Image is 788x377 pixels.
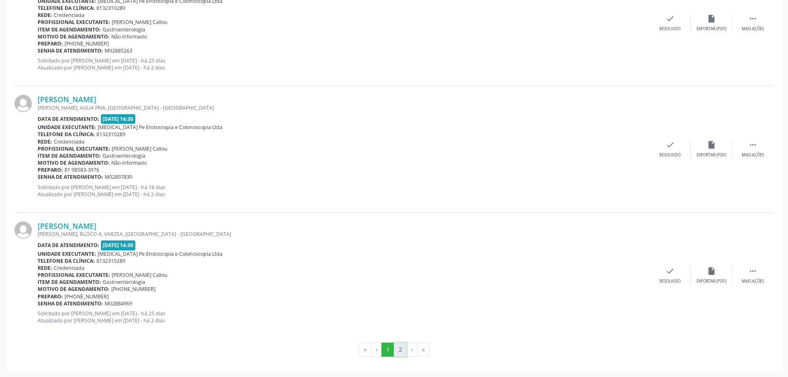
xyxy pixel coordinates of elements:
b: Preparo: [38,40,63,47]
span: Gastroenterologia [103,26,145,33]
div: Exportar (PDF) [697,152,726,158]
span: M02897830 [105,173,132,180]
span: [MEDICAL_DATA] Pe Endoscopia e Colonoscopia Ltda [98,124,223,131]
b: Item de agendamento: [38,26,101,33]
b: Senha de atendimento: [38,173,103,180]
button: Go to page 1 [381,343,394,357]
b: Motivo de agendamento: [38,159,110,166]
span: [DATE] 14:30 [101,114,136,124]
b: Item de agendamento: [38,152,101,159]
span: [PERSON_NAME] Callou [112,271,168,279]
b: Motivo de agendamento: [38,33,110,40]
span: Gastroenterologia [103,279,145,286]
span: Credenciada [54,12,84,19]
p: Solicitado por [PERSON_NAME] em [DATE] - há 25 dias Atualizado por [PERSON_NAME] em [DATE] - há 2... [38,310,649,324]
b: Telefone da clínica: [38,131,95,138]
i: check [666,14,675,23]
span: [PERSON_NAME] Callou [112,145,168,152]
span: [DATE] 14:30 [101,240,136,250]
div: [PERSON_NAME], AGUA FRIA, [GEOGRAPHIC_DATA] - [GEOGRAPHIC_DATA] [38,104,649,111]
i: insert_drive_file [707,267,716,276]
div: Exportar (PDF) [697,279,726,284]
b: Unidade executante: [38,124,96,131]
i: check [666,267,675,276]
div: Exportar (PDF) [697,26,726,32]
div: Mais ações [742,152,764,158]
span: [PHONE_NUMBER] [65,40,109,47]
b: Data de atendimento: [38,115,99,122]
span: 8132310289 [96,5,125,12]
div: Mais ações [742,279,764,284]
span: [PHONE_NUMBER] [111,286,156,293]
b: Item de agendamento: [38,279,101,286]
i: insert_drive_file [707,140,716,149]
a: [PERSON_NAME] [38,221,96,231]
div: [PERSON_NAME], BLOCO A, VARZEA, [GEOGRAPHIC_DATA] - [GEOGRAPHIC_DATA] [38,231,649,238]
img: img [14,95,32,112]
b: Senha de atendimento: [38,47,103,54]
b: Rede: [38,138,52,145]
b: Senha de atendimento: [38,300,103,307]
span: Não informado [111,33,147,40]
span: Não informado [111,159,147,166]
b: Rede: [38,264,52,271]
button: Go to next page [406,343,417,357]
div: Resolvido [659,279,680,284]
b: Profissional executante: [38,145,110,152]
span: Credenciada [54,138,84,145]
p: Solicitado por [PERSON_NAME] em [DATE] - há 25 dias Atualizado por [PERSON_NAME] em [DATE] - há 2... [38,57,649,71]
b: Rede: [38,12,52,19]
b: Data de atendimento: [38,242,99,249]
button: Go to last page [417,343,429,357]
span: 8132310289 [96,257,125,264]
b: Motivo de agendamento: [38,286,110,293]
div: Resolvido [659,152,680,158]
span: [PERSON_NAME] Callou [112,19,168,26]
span: M02885263 [105,47,132,54]
i:  [748,14,757,23]
b: Preparo: [38,166,63,173]
i:  [748,140,757,149]
span: Gastroenterologia [103,152,145,159]
i:  [748,267,757,276]
div: Resolvido [659,26,680,32]
b: Unidade executante: [38,250,96,257]
span: M02884969 [105,300,132,307]
p: Solicitado por [PERSON_NAME] em [DATE] - há 18 dias Atualizado por [PERSON_NAME] em [DATE] - há 2... [38,184,649,198]
b: Telefone da clínica: [38,257,95,264]
b: Profissional executante: [38,271,110,279]
span: [MEDICAL_DATA] Pe Endoscopia e Colonoscopia Ltda [98,250,223,257]
span: [PHONE_NUMBER] [65,293,109,300]
ul: Pagination [14,343,774,357]
b: Preparo: [38,293,63,300]
span: Credenciada [54,264,84,271]
a: [PERSON_NAME] [38,95,96,104]
i: check [666,140,675,149]
b: Profissional executante: [38,19,110,26]
span: 81 98583-3976 [65,166,99,173]
span: 8132310289 [96,131,125,138]
i: insert_drive_file [707,14,716,23]
img: img [14,221,32,239]
div: Mais ações [742,26,764,32]
b: Telefone da clínica: [38,5,95,12]
button: Go to page 2 [394,343,407,357]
